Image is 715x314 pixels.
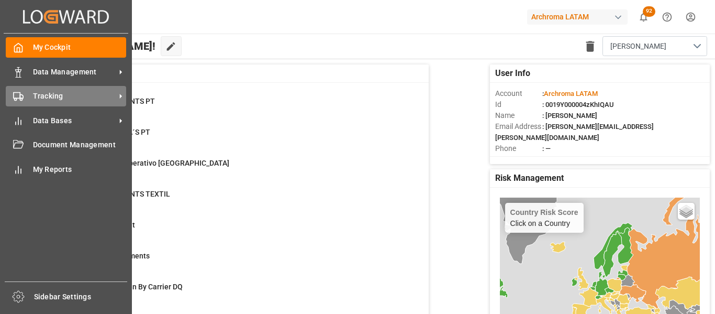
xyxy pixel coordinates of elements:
[510,208,578,228] div: Click on a Country
[33,67,116,78] span: Data Management
[610,41,666,52] span: [PERSON_NAME]
[33,91,116,102] span: Tracking
[6,135,126,155] a: Document Management
[495,143,542,154] span: Phone
[678,203,695,220] a: Layers
[527,7,632,27] button: Archroma LATAM
[495,88,542,99] span: Account
[495,99,542,110] span: Id
[53,96,416,118] a: 15TRANSSHIPMENTS PTContainer Schema
[495,110,542,121] span: Name
[632,5,655,29] button: show 92 new notifications
[495,67,530,80] span: User Info
[53,220,416,242] a: 0Customer AvientContainer Schema
[33,115,116,126] span: Data Bases
[544,90,598,98] span: Archroma LATAM
[34,291,128,302] span: Sidebar Settings
[6,159,126,179] a: My Reports
[53,251,416,273] a: 57Escalated ShipmentsContainer Schema
[542,156,568,164] span: : Shipper
[542,145,551,153] span: : —
[33,139,127,150] span: Document Management
[53,158,416,180] a: 207Seguimiento Operativo [GEOGRAPHIC_DATA]Container Schema
[53,127,416,149] a: 14CAMBIO DE ETA´S PTContainer Schema
[542,101,614,109] span: : 0019Y000004zKhIQAU
[43,36,155,56] span: Hello [PERSON_NAME]!
[495,121,542,132] span: Email Address
[53,189,416,211] a: 83TRANSSHIPMENTS TEXTILContainer Schema
[542,112,597,120] span: : [PERSON_NAME]
[643,6,655,17] span: 92
[495,123,654,142] span: : [PERSON_NAME][EMAIL_ADDRESS][PERSON_NAME][DOMAIN_NAME]
[33,42,127,53] span: My Cockpit
[655,5,679,29] button: Help Center
[495,154,542,165] span: Account Type
[602,36,707,56] button: open menu
[6,37,126,58] a: My Cockpit
[80,159,229,167] span: Seguimiento Operativo [GEOGRAPHIC_DATA]
[510,208,578,216] h4: Country Risk Score
[495,172,564,185] span: Risk Management
[53,281,416,304] a: 0Events Not Given By Carrier DQContainer Schema
[542,90,598,98] span: :
[33,164,127,175] span: My Reports
[527,9,628,25] div: Archroma LATAM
